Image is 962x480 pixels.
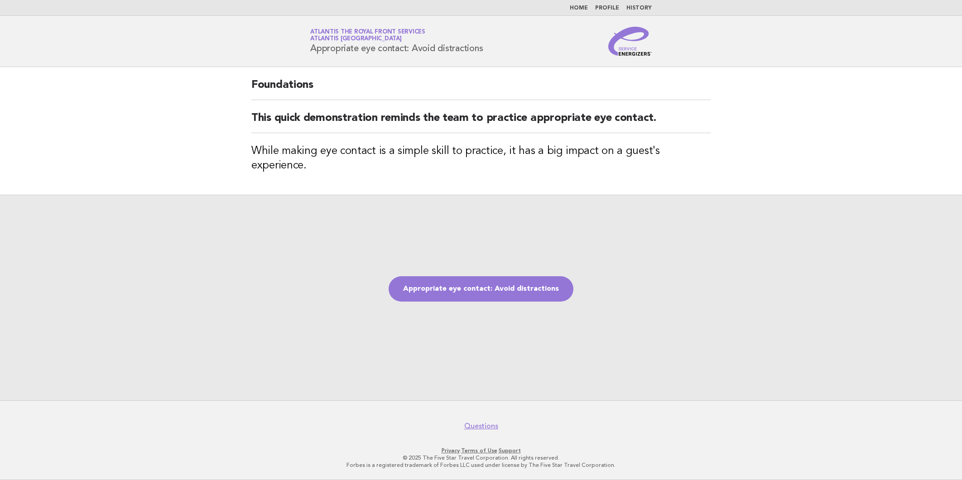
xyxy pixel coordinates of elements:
p: · · [204,447,758,454]
a: Appropriate eye contact: Avoid distractions [389,276,573,302]
h3: While making eye contact is a simple skill to practice, it has a big impact on a guest's experience. [251,144,711,173]
a: Terms of Use [461,447,497,454]
a: Support [499,447,521,454]
a: Profile [595,5,619,11]
p: Forbes is a registered trademark of Forbes LLC used under license by The Five Star Travel Corpora... [204,461,758,469]
p: © 2025 The Five Star Travel Corporation. All rights reserved. [204,454,758,461]
a: Privacy [442,447,460,454]
a: Atlantis The Royal Front ServicesAtlantis [GEOGRAPHIC_DATA] [310,29,425,42]
h1: Appropriate eye contact: Avoid distractions [310,29,483,53]
a: Home [570,5,588,11]
img: Service Energizers [608,27,652,56]
h2: This quick demonstration reminds the team to practice appropriate eye contact. [251,111,711,133]
a: History [626,5,652,11]
span: Atlantis [GEOGRAPHIC_DATA] [310,36,402,42]
a: Questions [464,422,498,431]
h2: Foundations [251,78,711,100]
